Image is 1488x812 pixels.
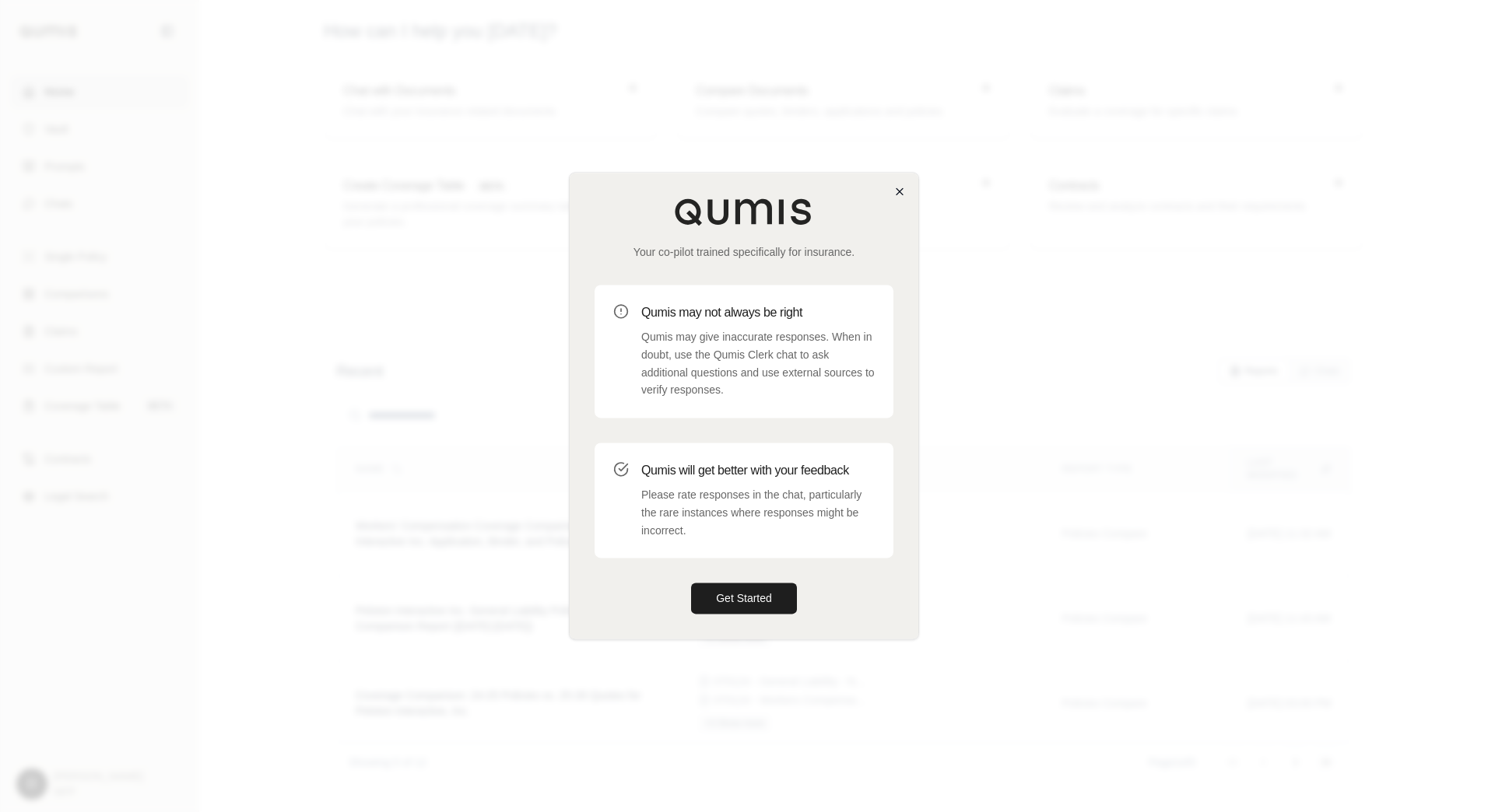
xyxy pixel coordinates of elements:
p: Qumis may give inaccurate responses. When in doubt, use the Qumis Clerk chat to ask additional qu... [641,328,875,399]
img: Qumis Logo [674,198,814,226]
p: Please rate responses in the chat, particularly the rare instances where responses might be incor... [641,486,875,539]
h3: Qumis may not always be right [641,303,875,322]
p: Your co-pilot trained specifically for insurance. [595,244,893,260]
button: Get Started [691,583,797,614]
h3: Qumis will get better with your feedback [641,461,875,480]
